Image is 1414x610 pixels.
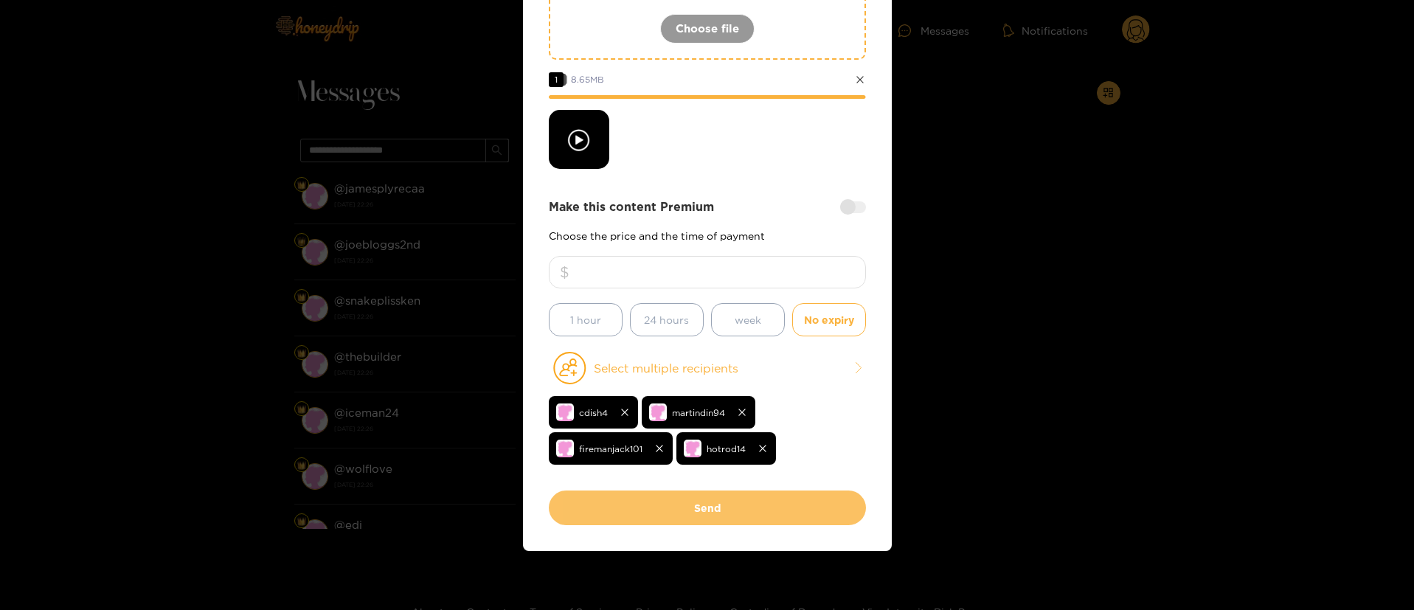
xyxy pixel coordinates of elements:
strong: Make this content Premium [549,198,714,215]
button: Choose file [660,14,755,44]
p: Choose the price and the time of payment [549,230,866,241]
span: 1 hour [570,311,601,328]
button: week [711,303,785,336]
span: 24 hours [644,311,689,328]
button: 1 hour [549,303,623,336]
img: no-avatar.png [684,440,701,457]
span: 8.65 MB [571,74,604,84]
img: no-avatar.png [556,440,574,457]
span: No expiry [804,311,854,328]
span: hotrod14 [707,440,746,457]
button: Send [549,491,866,525]
span: cdish4 [579,404,608,421]
span: 1 [549,72,564,87]
span: firemanjack101 [579,440,642,457]
img: no-avatar.png [649,403,667,421]
button: 24 hours [630,303,704,336]
span: martindin94 [672,404,725,421]
img: no-avatar.png [556,403,574,421]
button: Select multiple recipients [549,351,866,385]
span: week [735,311,761,328]
button: No expiry [792,303,866,336]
